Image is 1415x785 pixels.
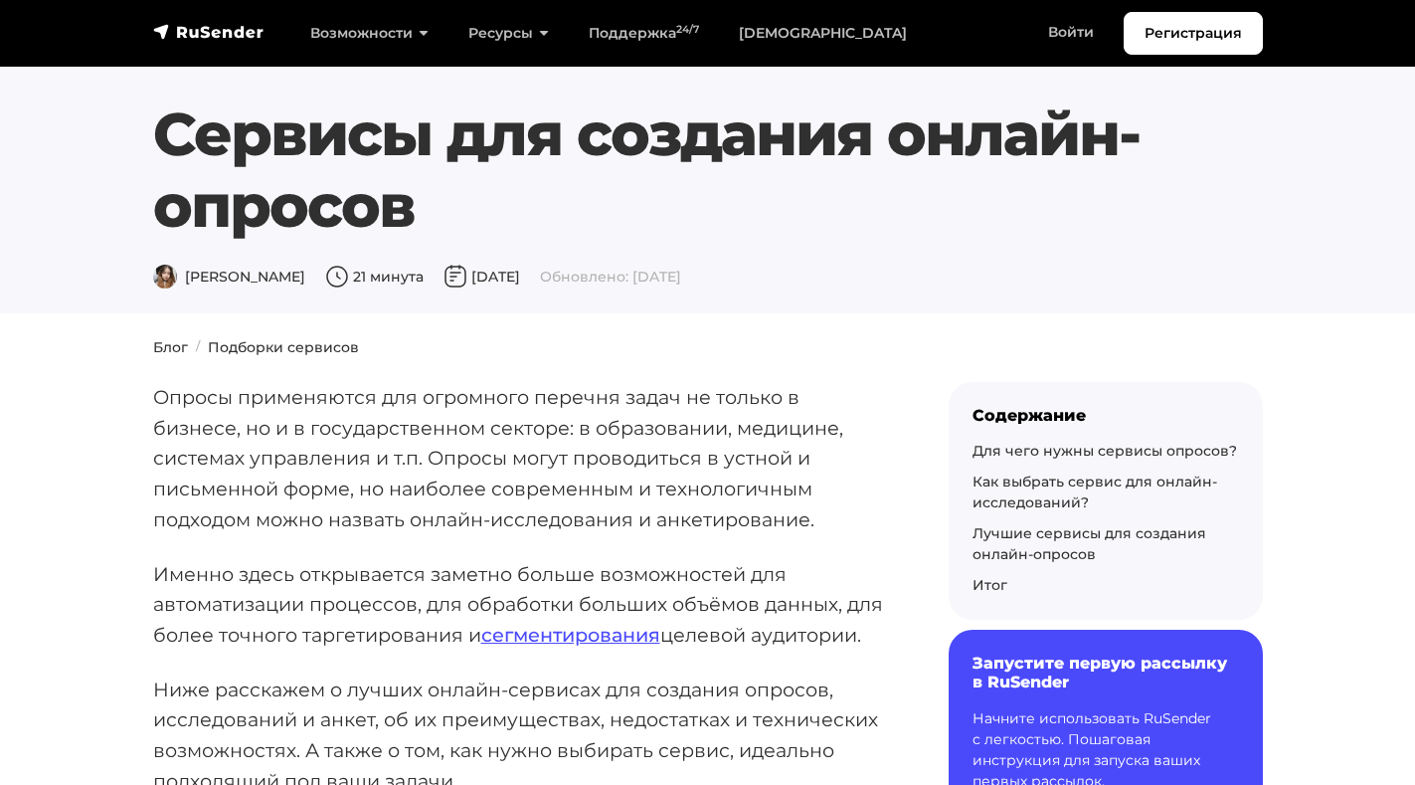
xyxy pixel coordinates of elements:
a: Для чего нужны сервисы опросов? [973,442,1237,460]
a: сегментирования [481,623,660,647]
a: Регистрация [1124,12,1263,55]
span: 21 минута [325,268,424,286]
span: [PERSON_NAME] [153,268,305,286]
a: Итог [973,576,1007,594]
img: Время чтения [325,265,349,289]
img: RuSender [153,22,265,42]
li: Подборки сервисов [188,337,359,358]
img: Дата публикации [443,265,467,289]
a: Блог [153,338,188,356]
sup: 24/7 [676,23,699,36]
div: Содержание [973,406,1239,425]
span: Обновлено: [DATE] [540,268,681,286]
a: Лучшие сервисы для создания онлайн-опросов [973,524,1206,563]
h1: Сервисы для создания онлайн-опросов [153,98,1168,242]
nav: breadcrumb [141,337,1275,358]
a: Как выбрать сервис для онлайн-исследований? [973,473,1217,511]
a: Поддержка24/7 [569,13,719,54]
a: Ресурсы [448,13,569,54]
p: Опросы применяются для огромного перечня задач не только в бизнесе, но и в государственном сектор... [153,382,885,535]
a: Возможности [290,13,448,54]
a: Войти [1028,12,1114,53]
h6: Запустите первую рассылку в RuSender [973,654,1239,691]
span: [DATE] [443,268,520,286]
p: Именно здесь открывается заметно больше возможностей для автоматизации процессов, для обработки б... [153,559,885,651]
a: [DEMOGRAPHIC_DATA] [719,13,927,54]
